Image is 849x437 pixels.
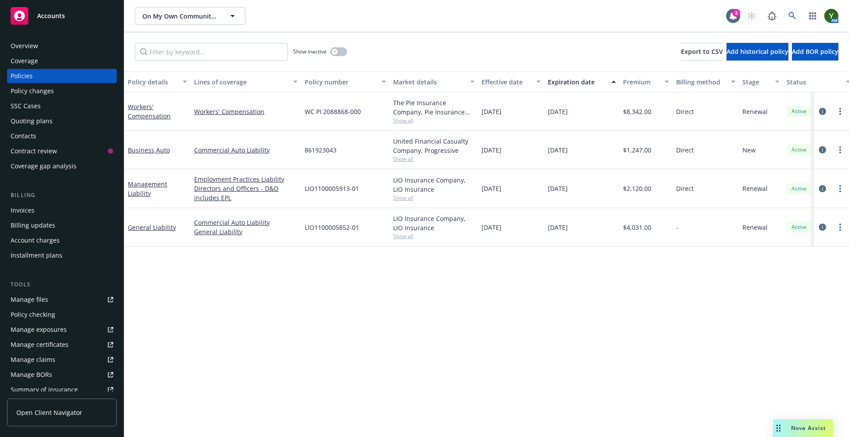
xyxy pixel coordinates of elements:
a: Management Liability [128,180,167,198]
span: New [742,145,756,155]
button: Policy number [301,71,390,92]
a: Coverage gap analysis [7,159,117,173]
a: Commercial Auto Liability [194,145,298,155]
div: Coverage gap analysis [11,159,76,173]
div: Stage [742,77,770,87]
div: Invoices [11,203,34,217]
span: On My Own Community Services [142,11,219,21]
div: SSC Cases [11,99,41,113]
div: Policies [11,69,33,83]
span: Show all [393,194,474,201]
div: Billing [7,191,117,200]
div: Billing updates [11,218,55,232]
div: Coverage [11,54,38,68]
a: circleInformation [817,144,828,155]
div: Manage exposures [11,323,67,337]
a: circleInformation [817,106,828,117]
a: Billing updates [7,218,117,232]
span: [DATE] [482,107,501,116]
button: Add historical policy [727,43,788,61]
a: Directors and Officers - D&O includes EPL [194,184,298,202]
a: circleInformation [817,183,828,194]
a: Search [784,7,801,25]
span: [DATE] [548,223,568,232]
a: Coverage [7,54,117,68]
div: Premium [623,77,659,87]
a: Manage BORs [7,368,117,382]
a: Policy checking [7,308,117,322]
a: Switch app [804,7,822,25]
div: Expiration date [548,77,606,87]
div: Billing method [676,77,726,87]
a: Manage files [7,293,117,307]
div: Policy details [128,77,177,87]
a: Report a Bug [763,7,781,25]
span: LIO1100005852-01 [305,223,359,232]
button: Premium [620,71,673,92]
a: more [835,222,845,232]
a: Employment Practices Liability [194,175,298,184]
div: Policy number [305,77,376,87]
button: Market details [390,71,478,92]
span: Show all [393,117,474,124]
span: $8,342.00 [623,107,651,116]
span: Open Client Navigator [16,408,82,417]
span: $2,120.00 [623,184,651,193]
span: LIO1100005913-01 [305,184,359,193]
a: Invoices [7,203,117,217]
div: Contract review [11,144,57,158]
div: Manage certificates [11,338,69,352]
div: Drag to move [773,419,784,437]
span: Direct [676,184,694,193]
div: United Financial Casualty Company, Progressive [393,137,474,155]
a: Account charges [7,233,117,247]
div: Overview [11,39,38,53]
span: Accounts [37,12,65,19]
span: $1,247.00 [623,145,651,155]
button: Billing method [673,71,739,92]
a: Workers' Compensation [128,103,171,120]
span: Add BOR policy [792,47,838,56]
div: Installment plans [11,248,62,262]
a: circleInformation [817,222,828,232]
a: Policy changes [7,84,117,98]
span: Show all [393,232,474,240]
div: Effective date [482,77,531,87]
a: more [835,183,845,194]
span: Active [790,185,808,193]
a: Summary of insurance [7,383,117,397]
span: [DATE] [548,184,568,193]
span: Add historical policy [727,47,788,56]
div: Market details [393,77,465,87]
a: more [835,144,845,155]
span: Nova Assist [791,424,826,432]
span: Show all [393,155,474,163]
a: Policies [7,69,117,83]
span: Renewal [742,184,768,193]
span: 861923043 [305,145,337,155]
a: Manage claims [7,353,117,367]
a: Business Auto [128,146,170,154]
span: WC PI 2088868-000 [305,107,361,116]
a: Manage certificates [7,338,117,352]
a: Installment plans [7,248,117,262]
span: Renewal [742,223,768,232]
span: Show inactive [293,48,327,55]
a: Contacts [7,129,117,143]
img: photo [824,9,838,23]
span: Direct [676,145,694,155]
a: Quoting plans [7,114,117,128]
button: Policy details [124,71,191,92]
div: 3 [732,9,740,17]
span: [DATE] [548,107,568,116]
a: Manage exposures [7,323,117,337]
button: Add BOR policy [792,43,838,61]
span: [DATE] [482,223,501,232]
div: Contacts [11,129,36,143]
span: Active [790,107,808,115]
button: Expiration date [544,71,620,92]
span: - [676,223,678,232]
div: Account charges [11,233,60,247]
a: Commercial Auto Liability [194,218,298,227]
